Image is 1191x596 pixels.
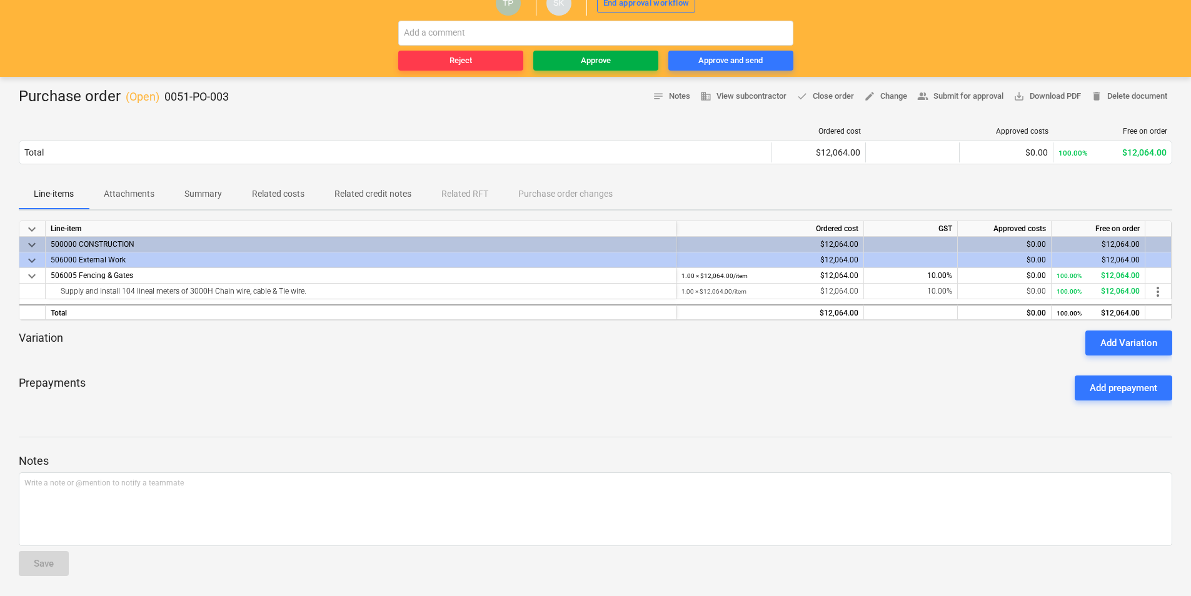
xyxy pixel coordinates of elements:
iframe: Chat Widget [1128,536,1191,596]
small: 100.00% [1057,288,1082,295]
div: $12,064.00 [1057,268,1140,284]
button: Add Variation [1085,330,1172,355]
p: Variation [19,330,63,355]
small: 100.00% [1058,149,1088,157]
div: Free on order [1058,127,1167,136]
span: Submit for approval [917,89,1003,104]
div: $0.00 [965,147,1048,157]
button: Add prepayment [1075,375,1172,400]
div: GST [864,221,958,237]
span: Notes [653,89,690,104]
span: keyboard_arrow_down [24,222,39,237]
p: Related credit notes [334,187,411,201]
span: people_alt [917,91,928,102]
div: $12,064.00 [681,252,858,268]
div: Add prepayment [1090,380,1157,396]
div: $12,064.00 [1058,147,1167,157]
small: 100.00% [1057,272,1082,279]
div: $12,064.00 [681,268,858,284]
p: Related costs [252,187,304,201]
button: Approve [533,51,658,71]
div: Ordered cost [676,221,864,237]
div: $0.00 [963,252,1046,268]
p: Attachments [104,187,154,201]
button: Download PDF [1008,87,1086,106]
span: keyboard_arrow_down [24,253,39,268]
div: $12,064.00 [1057,305,1140,321]
span: 506005 Fencing & Gates [51,271,133,280]
span: save_alt [1013,91,1025,102]
button: Reject [398,51,523,71]
div: $12,064.00 [1057,252,1140,268]
div: $12,064.00 [681,284,858,299]
div: 10.00% [864,268,958,284]
small: 100.00% [1057,310,1082,317]
span: business [700,91,711,102]
span: View subcontractor [700,89,786,104]
div: $12,064.00 [681,237,858,252]
span: keyboard_arrow_down [24,269,39,284]
p: Prepayments [19,375,86,400]
div: Ordered cost [777,127,861,136]
button: View subcontractor [695,87,791,106]
button: Approve and send [668,51,793,71]
span: more_vert [1150,284,1165,299]
div: Approve [581,54,611,68]
div: $0.00 [963,237,1046,252]
p: 0051-PO-003 [164,89,229,104]
span: notes [653,91,664,102]
p: Notes [19,454,1172,469]
div: Supply and install 104 lineal meters of 3000H Chain wire, cable & Tie wire. [51,284,671,299]
button: Change [859,87,912,106]
div: $12,064.00 [681,305,858,321]
button: Close order [791,87,859,106]
div: 500000 CONSTRUCTION [51,237,671,252]
p: Summary [184,187,222,201]
button: Submit for approval [912,87,1008,106]
span: Change [864,89,907,104]
p: Line-items [34,187,74,201]
div: $0.00 [963,305,1046,321]
p: ( Open ) [126,89,159,104]
div: Approve and send [698,54,763,68]
input: Add a comment [398,21,793,46]
div: Line-item [46,221,676,237]
span: keyboard_arrow_down [24,237,39,252]
div: Total [46,304,676,320]
div: Reject [450,54,472,68]
div: Approved costs [958,221,1052,237]
small: 1.00 × $12,064.00 / item [681,288,746,295]
div: $0.00 [963,284,1046,299]
span: delete [1091,91,1102,102]
span: Download PDF [1013,89,1081,104]
span: done [797,91,808,102]
div: Approved costs [965,127,1048,136]
span: edit [864,91,875,102]
div: $0.00 [963,268,1046,284]
small: 1.00 × $12,064.00 / item [681,272,748,279]
div: $12,064.00 [1057,284,1140,299]
div: 10.00% [864,284,958,299]
div: Purchase order [19,87,229,107]
button: Delete document [1086,87,1172,106]
button: Notes [648,87,695,106]
div: Total [24,147,44,157]
div: $12,064.00 [1057,237,1140,252]
div: Free on order [1052,221,1145,237]
span: Delete document [1091,89,1167,104]
div: Add Variation [1100,335,1157,351]
div: 506000 External Work [51,252,671,267]
span: Close order [797,89,854,104]
div: $12,064.00 [777,147,860,157]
